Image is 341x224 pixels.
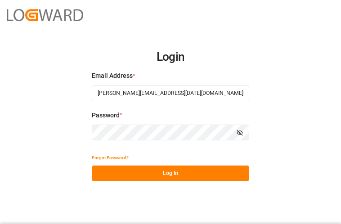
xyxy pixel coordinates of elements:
button: Forgot Password? [92,150,129,166]
span: Password [92,111,120,120]
button: Log In [92,166,249,181]
input: Enter your email [92,85,249,101]
span: Email Address [92,71,133,81]
img: Logward_new_orange.png [7,9,83,21]
h2: Login [92,43,249,72]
